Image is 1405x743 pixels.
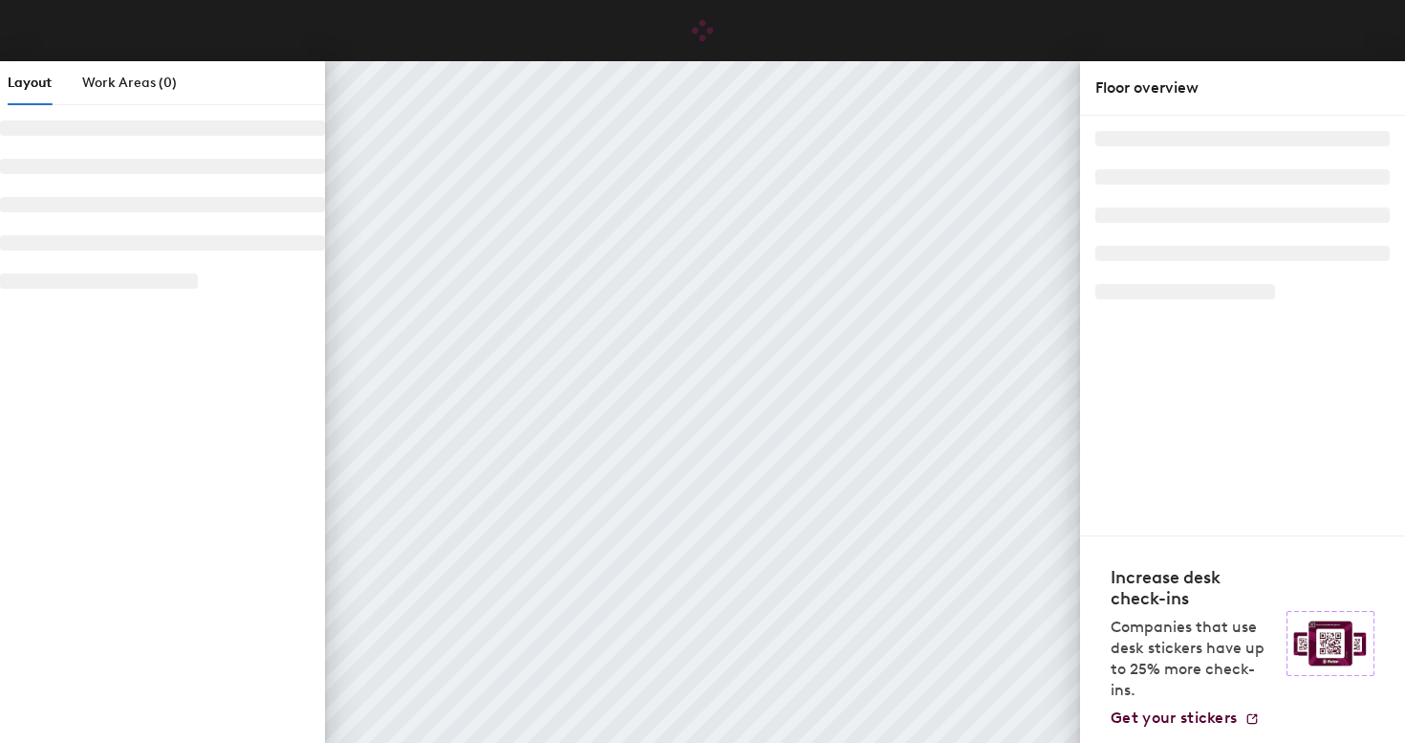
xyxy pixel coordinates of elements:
span: Get your stickers [1111,709,1237,727]
img: Sticker logo [1286,611,1374,676]
p: Companies that use desk stickers have up to 25% more check-ins. [1111,617,1275,701]
h4: Increase desk check-ins [1111,567,1275,609]
div: Floor overview [1095,76,1390,99]
span: Layout [8,75,52,91]
a: Get your stickers [1111,709,1260,728]
span: Work Areas (0) [82,75,177,91]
